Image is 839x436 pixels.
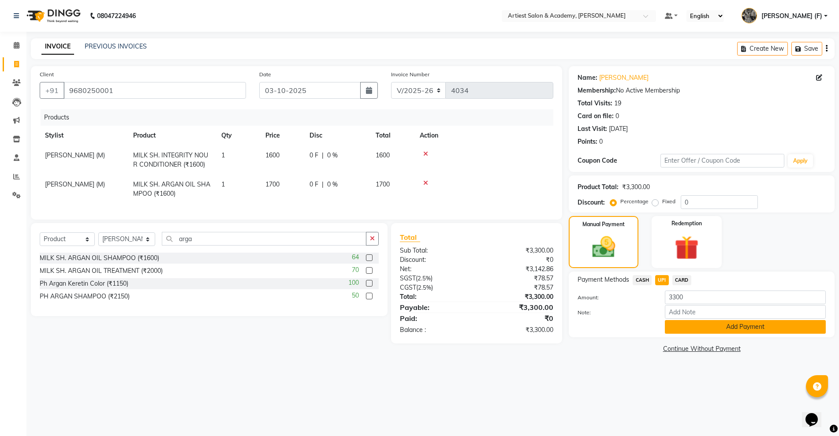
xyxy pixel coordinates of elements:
[376,180,390,188] span: 1700
[322,151,324,160] span: |
[40,126,128,145] th: Stylist
[216,126,260,145] th: Qty
[578,99,612,108] div: Total Visits:
[667,233,706,263] img: _gift.svg
[352,291,359,300] span: 50
[578,156,660,165] div: Coupon Code
[477,274,560,283] div: ₹78.57
[40,279,128,288] div: Ph Argan Keretin Color (₹1150)
[352,253,359,262] span: 64
[477,283,560,292] div: ₹78.57
[393,292,477,302] div: Total:
[477,313,560,324] div: ₹0
[393,265,477,274] div: Net:
[327,151,338,160] span: 0 %
[414,126,553,145] th: Action
[578,86,826,95] div: No Active Membership
[662,198,675,205] label: Fixed
[620,198,649,205] label: Percentage
[599,137,603,146] div: 0
[802,401,830,427] iframe: chat widget
[352,265,359,275] span: 70
[85,42,147,50] a: PREVIOUS INVOICES
[41,109,560,126] div: Products
[609,124,628,134] div: [DATE]
[162,232,366,246] input: Search or Scan
[665,320,826,334] button: Add Payment
[742,8,757,23] img: CHANCHAL (F)
[571,309,658,317] label: Note:
[40,71,54,78] label: Client
[393,246,477,255] div: Sub Total:
[221,151,225,159] span: 1
[633,275,652,285] span: CASH
[400,283,416,291] span: CGST
[265,151,280,159] span: 1600
[665,305,826,319] input: Add Note
[370,126,414,145] th: Total
[128,126,216,145] th: Product
[418,275,431,282] span: 2.5%
[578,86,616,95] div: Membership:
[22,4,83,28] img: logo
[41,39,74,55] a: INVOICE
[660,154,784,168] input: Enter Offer / Coupon Code
[578,112,614,121] div: Card on file:
[585,234,623,261] img: _cash.svg
[259,71,271,78] label: Date
[571,294,658,302] label: Amount:
[393,283,477,292] div: ( )
[40,266,163,276] div: MILK SH. ARGAN OIL TREATMENT (₹2000)
[400,233,420,242] span: Total
[393,313,477,324] div: Paid:
[309,151,318,160] span: 0 F
[477,292,560,302] div: ₹3,300.00
[63,82,246,99] input: Search by Name/Mobile/Email/Code
[391,71,429,78] label: Invoice Number
[393,274,477,283] div: ( )
[45,180,105,188] span: [PERSON_NAME] (M)
[578,124,607,134] div: Last Visit:
[133,180,210,198] span: MILK SH. ARGAN OIL SHAMPOO (₹1600)
[260,126,304,145] th: Price
[309,180,318,189] span: 0 F
[672,275,691,285] span: CARD
[614,99,621,108] div: 19
[788,154,813,168] button: Apply
[571,344,833,354] a: Continue Without Payment
[737,42,788,56] button: Create New
[582,220,625,228] label: Manual Payment
[599,73,649,82] a: [PERSON_NAME]
[327,180,338,189] span: 0 %
[477,255,560,265] div: ₹0
[477,265,560,274] div: ₹3,142.86
[578,137,597,146] div: Points:
[622,183,650,192] div: ₹3,300.00
[393,255,477,265] div: Discount:
[393,302,477,313] div: Payable:
[221,180,225,188] span: 1
[376,151,390,159] span: 1600
[322,180,324,189] span: |
[133,151,208,168] span: MILK SH. INTEGRITY NOUR CONDITIONER (₹1600)
[671,220,702,227] label: Redemption
[655,275,669,285] span: UPI
[578,73,597,82] div: Name:
[97,4,136,28] b: 08047224946
[418,284,431,291] span: 2.5%
[393,325,477,335] div: Balance :
[40,292,130,301] div: PH ARGAN SHAMPOO (₹2150)
[265,180,280,188] span: 1700
[578,275,629,284] span: Payment Methods
[615,112,619,121] div: 0
[578,183,619,192] div: Product Total:
[578,198,605,207] div: Discount:
[45,151,105,159] span: [PERSON_NAME] (M)
[348,278,359,287] span: 100
[791,42,822,56] button: Save
[477,302,560,313] div: ₹3,300.00
[477,246,560,255] div: ₹3,300.00
[665,291,826,304] input: Amount
[40,253,159,263] div: MILK SH. ARGAN OIL SHAMPOO (₹1600)
[761,11,822,21] span: [PERSON_NAME] (F)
